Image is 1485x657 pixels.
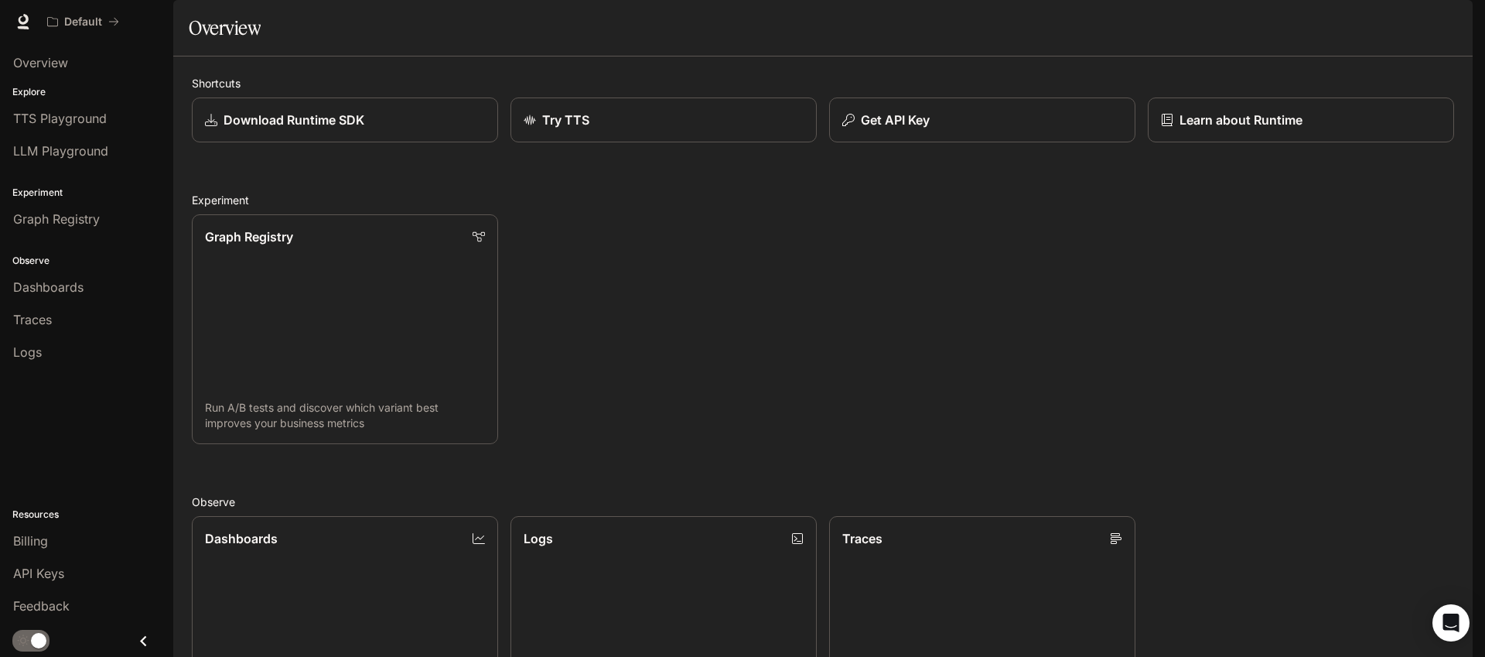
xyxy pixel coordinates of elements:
[524,529,553,548] p: Logs
[842,529,882,548] p: Traces
[1148,98,1454,142] a: Learn about Runtime
[192,192,1454,208] h2: Experiment
[64,15,102,29] p: Default
[189,12,261,43] h1: Overview
[1432,604,1470,642] div: Open Intercom Messenger
[542,111,589,129] p: Try TTS
[205,228,293,246] p: Graph Registry
[40,6,126,37] button: All workspaces
[510,98,817,142] a: Try TTS
[192,494,1454,510] h2: Observe
[861,111,930,129] p: Get API Key
[1179,111,1302,129] p: Learn about Runtime
[205,400,485,431] p: Run A/B tests and discover which variant best improves your business metrics
[224,111,364,129] p: Download Runtime SDK
[192,75,1454,91] h2: Shortcuts
[829,98,1135,142] button: Get API Key
[192,214,498,444] a: Graph RegistryRun A/B tests and discover which variant best improves your business metrics
[192,98,498,142] a: Download Runtime SDK
[205,529,278,548] p: Dashboards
